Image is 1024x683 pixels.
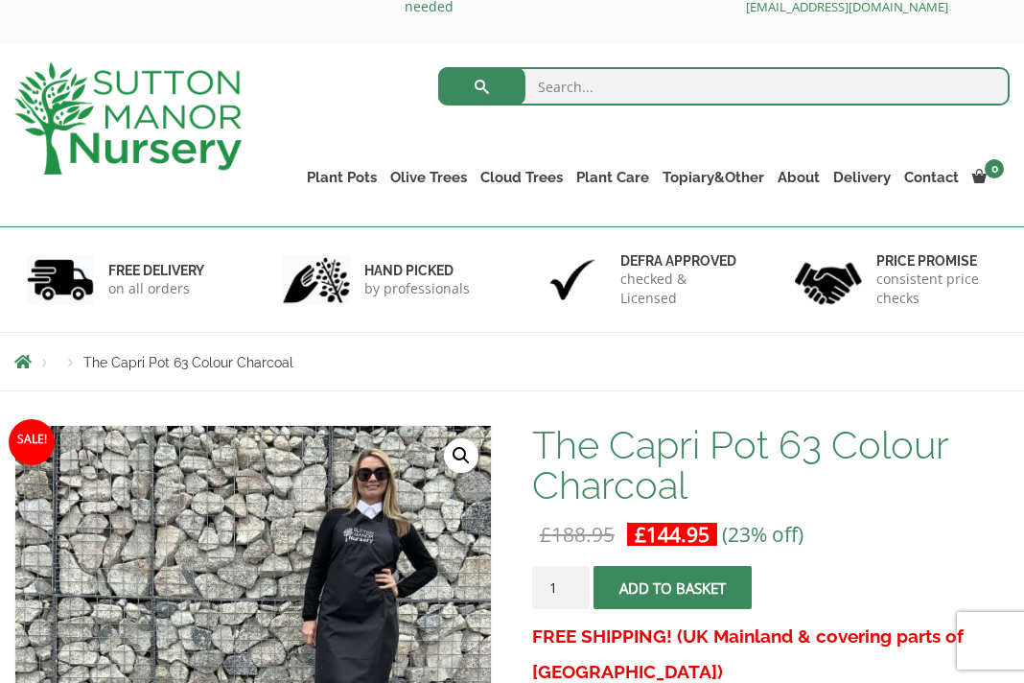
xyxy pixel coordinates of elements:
[795,250,862,309] img: 4.jpg
[14,354,1010,369] nav: Breadcrumbs
[300,164,384,191] a: Plant Pots
[9,419,55,465] span: Sale!
[364,279,470,298] p: by professionals
[438,67,1010,106] input: Search...
[771,164,826,191] a: About
[108,279,204,298] p: on all orders
[897,164,966,191] a: Contact
[593,566,752,609] button: Add to basket
[826,164,897,191] a: Delivery
[876,252,997,270] h6: Price promise
[876,270,997,308] p: consistent price checks
[722,521,803,548] span: (23% off)
[27,255,94,304] img: 1.jpg
[83,355,293,370] span: The Capri Pot 63 Colour Charcoal
[283,255,350,304] img: 2.jpg
[966,164,1010,191] a: 0
[532,566,590,609] input: Product quantity
[635,521,646,548] span: £
[364,262,470,279] h6: hand picked
[444,438,478,473] a: View full-screen image gallery
[540,521,615,548] bdi: 188.95
[384,164,474,191] a: Olive Trees
[570,164,656,191] a: Plant Care
[656,164,771,191] a: Topiary&Other
[14,62,242,175] img: logo
[540,521,551,548] span: £
[985,159,1004,178] span: 0
[635,521,710,548] bdi: 144.95
[108,262,204,279] h6: FREE DELIVERY
[474,164,570,191] a: Cloud Trees
[539,255,606,304] img: 3.jpg
[620,270,741,308] p: checked & Licensed
[532,425,1010,506] h1: The Capri Pot 63 Colour Charcoal
[620,252,741,270] h6: Defra approved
